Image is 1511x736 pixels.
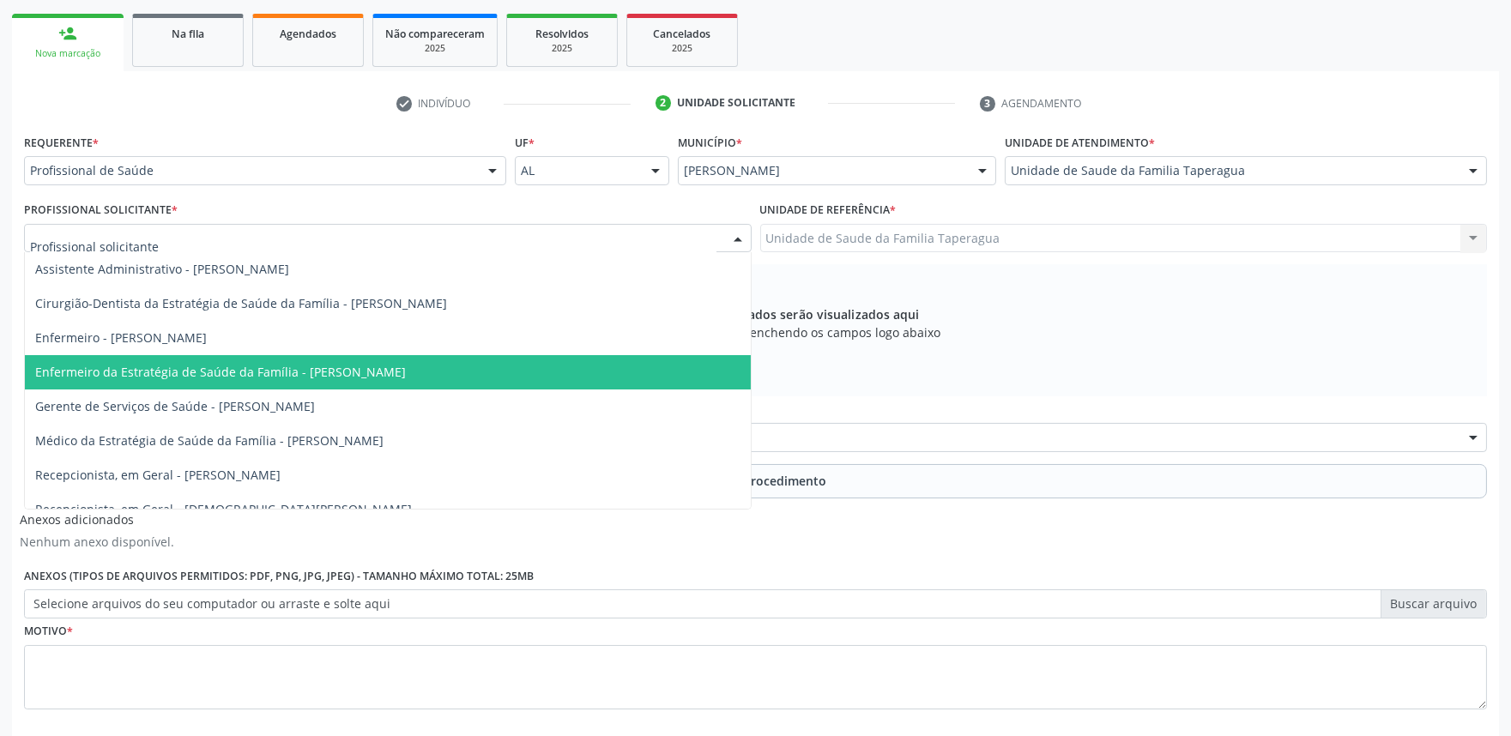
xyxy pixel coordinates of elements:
[677,95,795,111] div: Unidade solicitante
[35,364,406,380] span: Enfermeiro da Estratégia de Saúde da Família - [PERSON_NAME]
[58,24,77,43] div: person_add
[535,27,589,41] span: Resolvidos
[685,472,827,490] span: Adicionar Procedimento
[24,130,99,156] label: Requerente
[684,162,961,179] span: [PERSON_NAME]
[654,27,711,41] span: Cancelados
[571,323,940,341] span: Adicione os procedimentos preenchendo os campos logo abaixo
[24,563,534,589] label: Anexos (Tipos de arquivos permitidos: PDF, PNG, JPG, JPEG) - Tamanho máximo total: 25MB
[515,130,535,156] label: UF
[24,618,73,645] label: Motivo
[760,197,897,224] label: Unidade de referência
[521,162,635,179] span: AL
[1011,162,1452,179] span: Unidade de Saude da Familia Taperagua
[385,42,485,55] div: 2025
[35,501,412,517] span: Recepcionista, em Geral - [DEMOGRAPHIC_DATA][PERSON_NAME]
[280,27,336,41] span: Agendados
[20,513,174,528] h6: Anexos adicionados
[35,329,207,346] span: Enfermeiro - [PERSON_NAME]
[35,467,281,483] span: Recepcionista, em Geral - [PERSON_NAME]
[591,305,919,323] span: Os procedimentos adicionados serão visualizados aqui
[35,432,384,449] span: Médico da Estratégia de Saúde da Família - [PERSON_NAME]
[24,464,1487,498] button: Adicionar Procedimento
[639,42,725,55] div: 2025
[519,42,605,55] div: 2025
[30,230,716,264] input: Profissional solicitante
[385,27,485,41] span: Não compareceram
[35,261,289,277] span: Assistente Administrativo - [PERSON_NAME]
[656,95,671,111] div: 2
[678,130,742,156] label: Município
[35,295,447,311] span: Cirurgião-Dentista da Estratégia de Saúde da Família - [PERSON_NAME]
[35,398,315,414] span: Gerente de Serviços de Saúde - [PERSON_NAME]
[24,47,112,60] div: Nova marcação
[24,197,178,224] label: Profissional Solicitante
[20,533,174,551] p: Nenhum anexo disponível.
[30,162,471,179] span: Profissional de Saúde
[1005,130,1155,156] label: Unidade de atendimento
[172,27,204,41] span: Na fila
